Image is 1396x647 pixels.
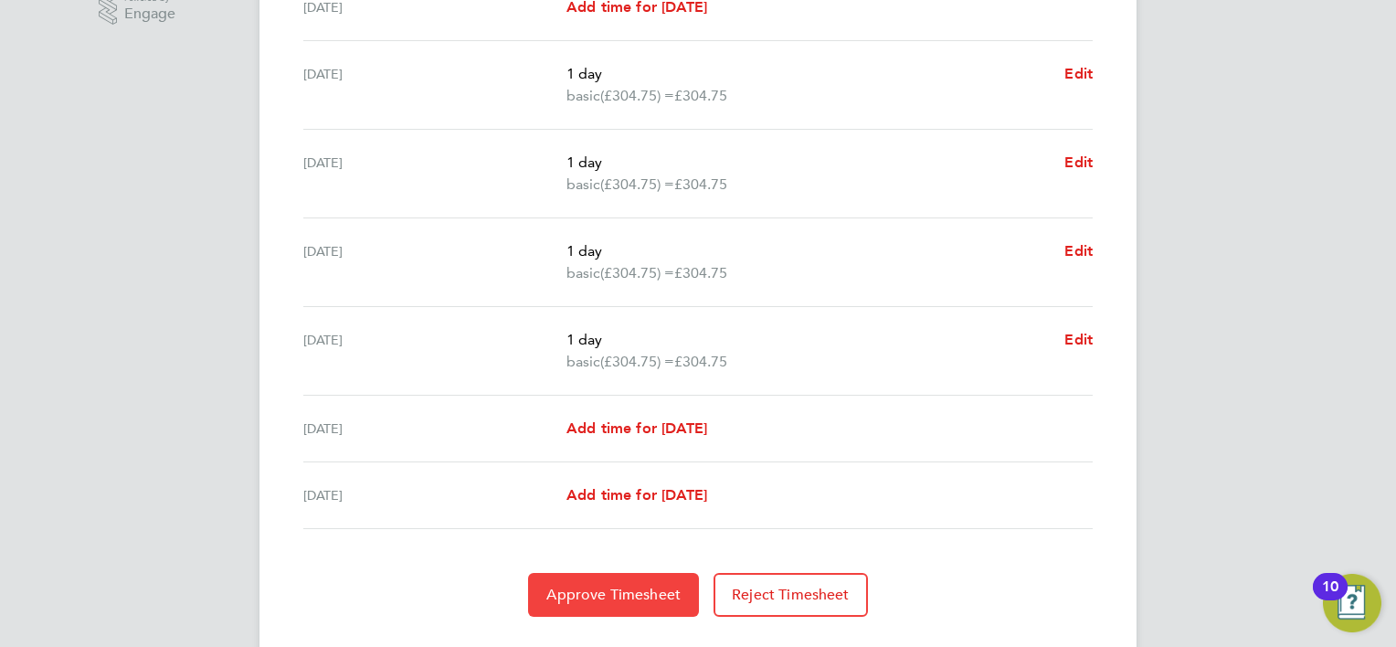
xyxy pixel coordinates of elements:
span: Edit [1064,331,1093,348]
span: Add time for [DATE] [566,419,707,437]
p: 1 day [566,63,1050,85]
span: Engage [124,6,175,22]
span: basic [566,351,600,373]
div: [DATE] [303,240,566,284]
div: [DATE] [303,418,566,440]
a: Edit [1064,240,1093,262]
div: [DATE] [303,63,566,107]
a: Add time for [DATE] [566,418,707,440]
p: 1 day [566,240,1050,262]
span: £304.75 [674,175,727,193]
span: Add time for [DATE] [566,486,707,504]
a: Edit [1064,63,1093,85]
button: Approve Timesheet [528,573,699,617]
span: £304.75 [674,87,727,104]
button: Reject Timesheet [714,573,868,617]
span: basic [566,174,600,196]
span: (£304.75) = [600,87,674,104]
span: Approve Timesheet [546,586,681,604]
div: [DATE] [303,329,566,373]
span: (£304.75) = [600,175,674,193]
a: Edit [1064,152,1093,174]
span: £304.75 [674,353,727,370]
span: basic [566,85,600,107]
span: (£304.75) = [600,264,674,281]
div: [DATE] [303,152,566,196]
span: Edit [1064,242,1093,260]
span: £304.75 [674,264,727,281]
p: 1 day [566,329,1050,351]
button: Open Resource Center, 10 new notifications [1323,574,1381,632]
span: Reject Timesheet [732,586,850,604]
span: basic [566,262,600,284]
p: 1 day [566,152,1050,174]
span: Edit [1064,65,1093,82]
span: Edit [1064,154,1093,171]
span: (£304.75) = [600,353,674,370]
div: 10 [1322,587,1338,610]
a: Edit [1064,329,1093,351]
a: Add time for [DATE] [566,484,707,506]
div: [DATE] [303,484,566,506]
